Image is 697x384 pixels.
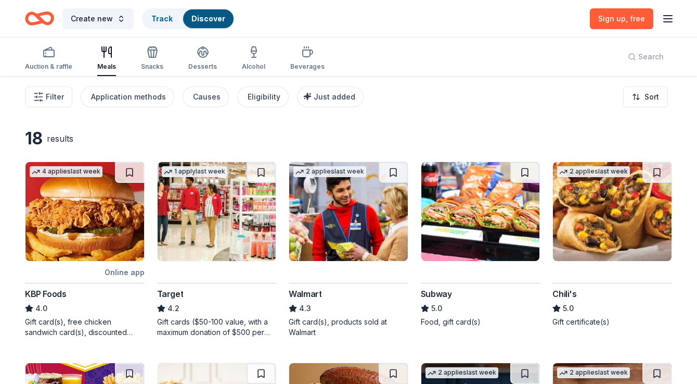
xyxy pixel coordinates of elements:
[557,166,630,177] div: 2 applies last week
[421,162,540,261] img: Image for Subway
[188,63,217,71] div: Desserts
[421,162,540,327] a: Image for SubwaySubway5.0Food, gift card(s)
[167,302,179,315] span: 4.2
[183,86,229,107] button: Causes
[46,91,64,103] span: Filter
[644,91,659,103] span: Sort
[314,92,355,101] span: Just added
[71,13,113,25] span: Create new
[188,42,217,76] button: Desserts
[62,8,134,29] button: Create new
[598,14,645,23] span: Sign up
[35,302,47,315] span: 4.0
[242,63,265,71] div: Alcohol
[30,166,102,177] div: 4 applies last week
[141,42,163,76] button: Snacks
[157,288,184,300] div: Target
[25,128,43,149] div: 18
[81,86,174,107] button: Application methods
[141,63,163,71] div: Snacks
[105,266,145,279] div: Online app
[25,162,144,261] img: Image for KBP Foods
[25,288,66,300] div: KBP Foods
[157,162,277,338] a: Image for Target1 applylast weekTarget4.2Gift cards ($50-100 value, with a maximum donation of $5...
[289,162,408,261] img: Image for Walmart
[623,86,668,107] button: Sort
[290,42,325,76] button: Beverages
[142,8,235,29] button: TrackDiscover
[563,302,574,315] span: 5.0
[297,86,364,107] button: Just added
[431,302,442,315] span: 5.0
[590,8,653,29] a: Sign up, free
[421,317,540,327] div: Food, gift card(s)
[158,162,276,261] img: Image for Target
[157,317,277,338] div: Gift cards ($50-100 value, with a maximum donation of $500 per year)
[553,162,672,261] img: Image for Chili's
[25,6,54,31] a: Home
[237,86,289,107] button: Eligibility
[25,86,72,107] button: Filter
[193,91,221,103] div: Causes
[162,166,227,177] div: 1 apply last week
[191,14,225,23] a: Discover
[289,288,321,300] div: Walmart
[425,367,498,378] div: 2 applies last week
[552,317,672,327] div: Gift certificate(s)
[293,166,366,177] div: 2 applies last week
[557,367,630,378] div: 2 applies last week
[421,288,452,300] div: Subway
[25,63,72,71] div: Auction & raffle
[299,302,311,315] span: 4.3
[290,63,325,71] div: Beverages
[97,42,116,76] button: Meals
[151,14,173,23] a: Track
[47,132,73,145] div: results
[242,42,265,76] button: Alcohol
[626,14,645,23] span: , free
[552,288,576,300] div: Chili's
[25,42,72,76] button: Auction & raffle
[25,162,145,338] a: Image for KBP Foods4 applieslast weekOnline appKBP Foods4.0Gift card(s), free chicken sandwich ca...
[25,317,145,338] div: Gift card(s), free chicken sandwich card(s), discounted catering
[552,162,672,327] a: Image for Chili's2 applieslast weekChili's5.0Gift certificate(s)
[289,317,408,338] div: Gift card(s), products sold at Walmart
[91,91,166,103] div: Application methods
[289,162,408,338] a: Image for Walmart2 applieslast weekWalmart4.3Gift card(s), products sold at Walmart
[97,63,116,71] div: Meals
[248,91,280,103] div: Eligibility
